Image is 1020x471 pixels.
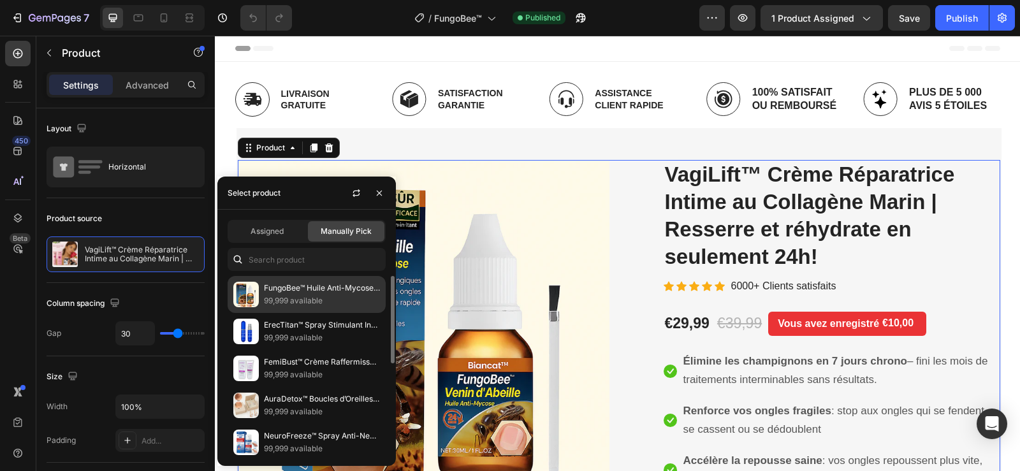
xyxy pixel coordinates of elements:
[233,282,259,307] img: collections
[935,5,989,31] button: Publish
[264,430,380,442] p: NeuroFreeze™ Spray Anti-Neuropathie Ultra-Froid | Stoppe les douleurs nerveuses en moins de 2 min...
[215,36,1020,471] iframe: Design area
[449,277,496,299] div: €29,99
[537,50,627,77] p: 100% satisfait ou remboursé
[264,442,380,455] p: 99,999 available
[47,401,68,412] div: Width
[62,45,170,61] p: Product
[84,10,89,25] p: 7
[264,356,380,368] p: FemiBust™ Crème Raffermissante au VoluForm™ | Remonte et gonfle la poitrine jusqu’à +98 % en 7 jo...
[251,226,284,237] span: Assigned
[525,12,560,24] span: Published
[761,5,883,31] button: 1 product assigned
[469,369,616,381] strong: Renforce vos ongles fragiles
[469,419,608,431] strong: Accélère la repousse saine
[10,233,31,243] div: Beta
[52,242,78,267] img: product feature img
[233,430,259,455] img: collections
[12,136,31,146] div: 450
[116,322,154,345] input: Auto
[264,405,380,418] p: 99,999 available
[116,395,204,418] input: Auto
[492,47,526,80] img: gempages_574280435123618862-96194c64-8bdf-43c0-af1b-a5a15124219e.svg
[888,5,930,31] button: Save
[264,331,380,344] p: 99,999 available
[977,409,1007,439] div: Open Intercom Messenger
[126,78,169,92] p: Advanced
[264,294,380,307] p: 99,999 available
[47,213,102,224] div: Product source
[240,5,292,31] div: Undo/Redo
[469,419,768,449] span: : vos ongles repoussent plus vite, plus durs et plus solides.
[449,124,785,236] a: VagiLift™ Crème Réparatrice Intime au Collagène Marin | Resserre et réhydrate en seulement 24h!
[39,106,73,118] div: Product
[228,187,280,199] div: Select product
[694,50,783,77] p: Plus de 5 000 avis 5 étoiles
[228,248,386,271] input: Search in Settings & Advanced
[946,11,978,25] div: Publish
[469,319,773,350] span: – fini les mois de traitements interminables sans résultats.
[47,368,80,386] div: Size
[233,319,259,344] img: collections
[264,393,380,405] p: AuraDetox™ Boucles d’Oreilles Magnétiques Détox | Éliminent les toxines et brûlent les graisses 2...
[469,369,773,400] span: : stop aux ongles qui se fendent, se cassent ou se dédoublent
[264,368,380,381] p: 99,999 available
[428,11,432,25] span: /
[434,11,482,25] span: FungoBee™
[469,319,692,331] strong: Élimine les champignons en 7 jours chrono
[264,319,380,331] p: ErecTitan™ Spray Stimulant Instantané | Durcit votre érection en moins de 5 minutes, même [DATE]!
[516,242,622,260] p: 6000+ Clients satisfaits
[771,11,854,25] span: 1 product assigned
[264,282,380,294] p: FungoBee™ Huile Anti-Mycose au Venin d’Abeille | Élimine champignons et ongles jaunes en 7 jours!
[233,393,259,418] img: collections
[501,277,548,299] div: €39,99
[47,295,122,312] div: Column spacing
[223,52,312,75] p: Satisfaction garantie
[108,152,186,182] div: Horizontal
[85,245,199,263] p: VagiLift™ Crème Réparatrice Intime au Collagène Marin | Resserre et réhydrate en seulement 24h!
[5,5,95,31] button: 7
[648,47,683,80] img: gempages_574280435123618862-c5b38b6f-e6d4-439b-a786-5cc39255501c.svg
[321,226,372,237] span: Manually Pick
[47,120,89,138] div: Layout
[47,435,76,446] div: Padding
[561,279,666,298] div: Vous avez enregistré
[233,356,259,381] img: collections
[63,78,99,92] p: Settings
[47,328,61,339] div: Gap
[666,279,700,296] div: €10,00
[899,13,920,24] span: Save
[380,52,469,75] p: Assistance client rapide
[334,47,368,80] img: gempages_574280435123618862-d831e25b-22f8-4ff2-9ca5-372c61996707.svg
[142,435,201,447] div: Add...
